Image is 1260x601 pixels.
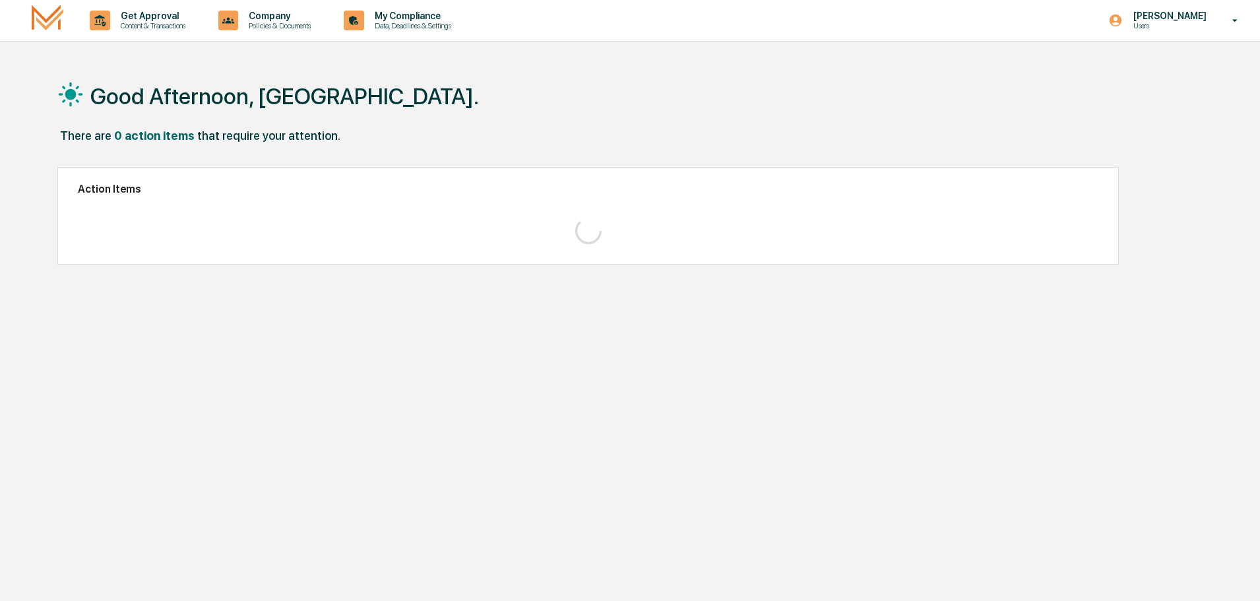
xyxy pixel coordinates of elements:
p: [PERSON_NAME] [1123,11,1213,21]
div: 0 action items [114,129,195,142]
div: that require your attention. [197,129,340,142]
p: Users [1123,21,1213,30]
p: Company [238,11,317,21]
p: Data, Deadlines & Settings [364,21,458,30]
p: My Compliance [364,11,458,21]
p: Policies & Documents [238,21,317,30]
h2: Action Items [78,183,1098,195]
p: Get Approval [110,11,192,21]
img: logo [32,5,63,36]
h1: Good Afternoon, [GEOGRAPHIC_DATA]. [90,83,479,110]
p: Content & Transactions [110,21,192,30]
div: There are [60,129,111,142]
